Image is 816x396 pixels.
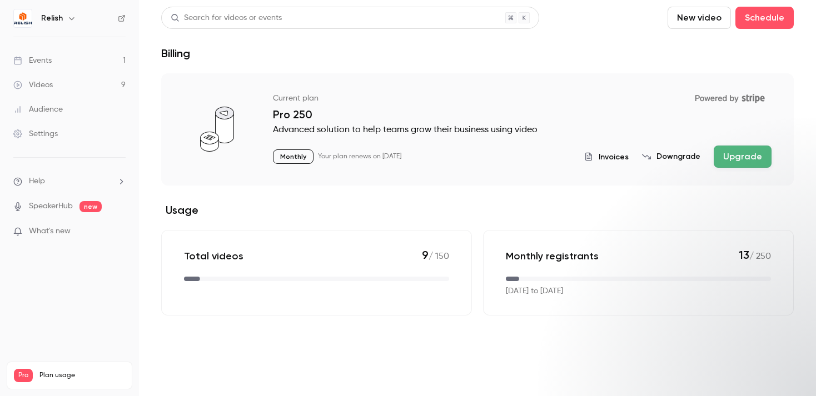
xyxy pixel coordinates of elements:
[14,369,33,382] span: Pro
[506,249,599,263] p: Monthly registrants
[13,79,53,91] div: Videos
[29,225,71,237] span: What's new
[422,248,429,262] span: 9
[273,93,319,104] p: Current plan
[739,248,771,263] p: / 250
[422,248,449,263] p: / 150
[714,146,772,168] button: Upgrade
[642,151,700,162] button: Downgrade
[506,285,563,297] p: [DATE] to [DATE]
[273,123,772,137] p: Advanced solution to help teams grow their business using video
[161,203,794,217] h2: Usage
[39,371,125,380] span: Plan usage
[599,151,629,163] span: Invoices
[273,149,314,164] p: Monthly
[735,7,794,29] button: Schedule
[29,176,45,187] span: Help
[739,248,749,262] span: 13
[79,201,102,212] span: new
[41,13,63,24] h6: Relish
[14,9,32,27] img: Relish
[161,73,794,315] section: billing
[29,200,73,212] a: SpeakerHub
[668,7,731,29] button: New video
[13,104,63,115] div: Audience
[13,176,126,187] li: help-dropdown-opener
[13,128,58,139] div: Settings
[584,151,629,163] button: Invoices
[318,152,401,161] p: Your plan renews on [DATE]
[184,249,243,263] p: Total videos
[13,55,52,66] div: Events
[161,47,190,60] h1: Billing
[273,108,772,121] p: Pro 250
[171,12,282,24] div: Search for videos or events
